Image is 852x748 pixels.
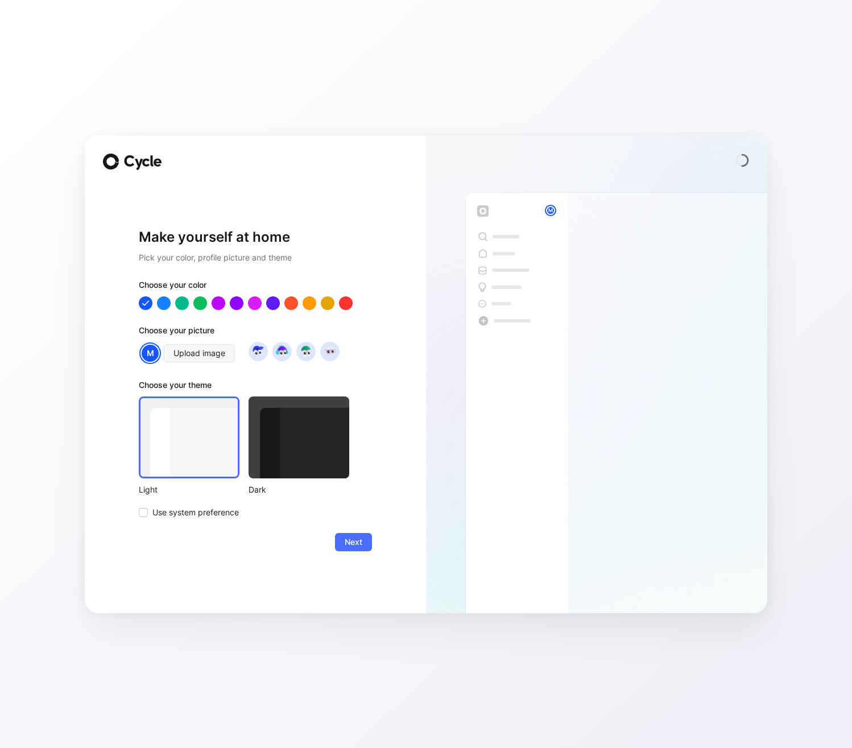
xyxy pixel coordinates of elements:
[139,228,372,246] h1: Make yourself at home
[477,205,489,217] img: workspace-default-logo-wX5zAyuM.png
[298,344,313,359] img: avatar
[274,344,289,359] img: avatar
[250,344,266,359] img: avatar
[546,206,555,215] div: M
[139,483,239,497] div: Light
[322,344,337,359] img: avatar
[249,483,349,497] div: Dark
[139,278,372,296] div: Choose your color
[164,344,235,362] button: Upload image
[152,506,239,519] span: Use system preference
[139,251,372,265] h2: Pick your color, profile picture and theme
[140,344,160,363] div: M
[345,535,362,549] span: Next
[139,324,372,342] div: Choose your picture
[335,533,372,551] button: Next
[173,346,225,360] span: Upload image
[139,378,349,396] div: Choose your theme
